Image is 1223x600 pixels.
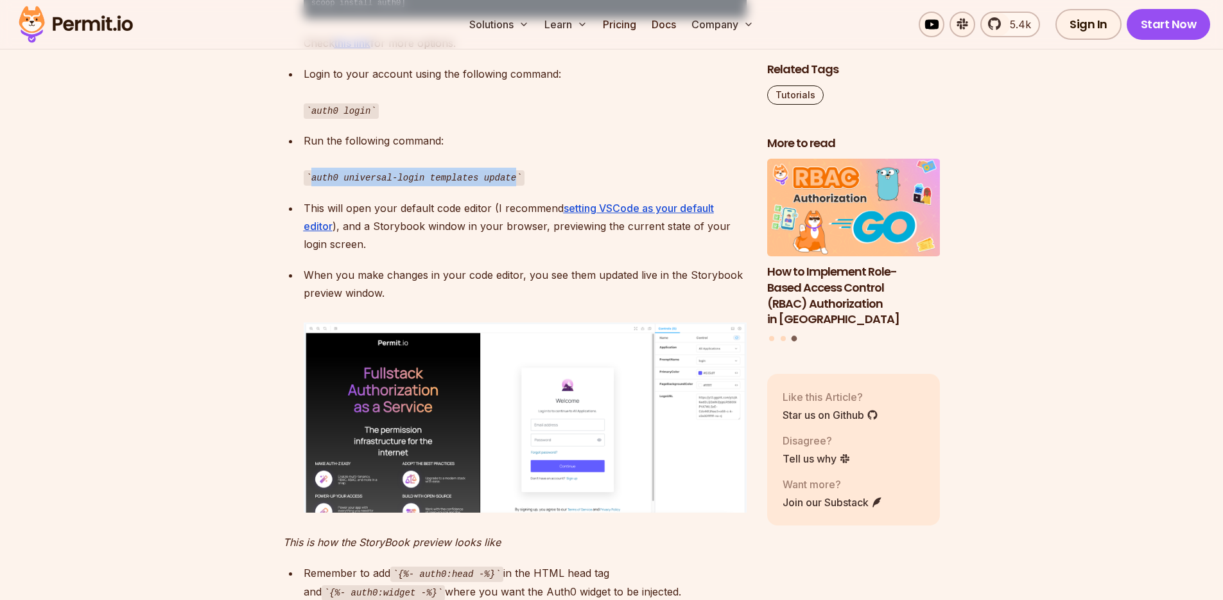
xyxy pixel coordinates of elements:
a: Start Now [1127,9,1211,40]
code: auth0 universal-login templates update [304,170,525,186]
button: Go to slide 3 [792,336,797,342]
img: Permit logo [13,3,139,46]
button: Learn [539,12,593,37]
button: Company [686,12,759,37]
em: This is how the StoryBook preview looks like [283,536,501,549]
div: Posts [767,159,941,344]
button: Solutions [464,12,534,37]
a: Tutorials [767,85,824,105]
p: When you make changes in your code editor, you see them updated live in the Storybook preview win... [304,266,747,302]
img: unnamed (4).png [304,322,747,513]
p: Like this Article? [783,389,878,405]
span: 5.4k [1002,17,1031,32]
code: {%- auth0:head -%} [390,567,503,582]
h2: Related Tags [767,62,941,78]
p: Disagree? [783,433,851,448]
a: Sign In [1055,9,1122,40]
a: Star us on Github [783,407,878,423]
a: Tell us why [783,451,851,466]
code: auth0 login [304,103,379,119]
h3: How to Implement Role-Based Access Control (RBAC) Authorization in [GEOGRAPHIC_DATA] [767,264,941,328]
a: Docs [646,12,681,37]
a: this link [334,37,370,49]
a: Join our Substack [783,495,883,510]
button: Go to slide 2 [781,336,786,341]
a: setting VSCode as your default editor [304,202,714,233]
li: 3 of 3 [767,159,941,328]
a: 5.4k [980,12,1040,37]
p: This will open your default code editor (I recommend ), and a Storybook window in your browser, p... [304,199,747,253]
a: Pricing [598,12,641,37]
button: Go to slide 1 [769,336,774,341]
p: Want more? [783,477,883,492]
img: How to Implement Role-Based Access Control (RBAC) Authorization in Golang [767,159,941,257]
p: Login to your account using the following command: [304,65,747,119]
a: How to Implement Role-Based Access Control (RBAC) Authorization in GolangHow to Implement Role-Ba... [767,159,941,328]
p: Run the following command: [304,132,747,186]
h2: More to read [767,136,941,152]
